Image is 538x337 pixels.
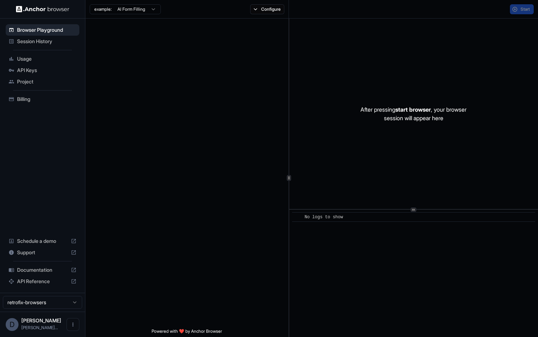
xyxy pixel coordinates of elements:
[395,106,431,113] span: start browser
[17,96,77,103] span: Billing
[6,247,79,258] div: Support
[94,6,112,12] span: example:
[6,264,79,276] div: Documentation
[17,238,68,245] span: Schedule a demo
[305,215,343,220] span: No logs to show
[6,65,79,76] div: API Keys
[250,4,285,14] button: Configure
[16,6,69,12] img: Anchor Logo
[67,318,79,331] button: Open menu
[360,105,466,122] p: After pressing , your browser session will appear here
[17,38,77,45] span: Session History
[6,24,79,36] div: Browser Playground
[6,276,79,287] div: API Reference
[17,26,77,34] span: Browser Playground
[6,53,79,65] div: Usage
[21,325,58,330] span: daniel@retrofix.ai
[6,318,19,331] div: D
[17,249,68,256] span: Support
[152,328,222,337] span: Powered with ❤️ by Anchor Browser
[21,317,61,323] span: Daniel Portela
[6,36,79,47] div: Session History
[296,214,299,221] span: ​
[6,235,79,247] div: Schedule a demo
[17,67,77,74] span: API Keys
[17,78,77,85] span: Project
[17,278,68,285] span: API Reference
[17,55,77,62] span: Usage
[6,76,79,87] div: Project
[17,266,68,274] span: Documentation
[6,93,79,105] div: Billing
